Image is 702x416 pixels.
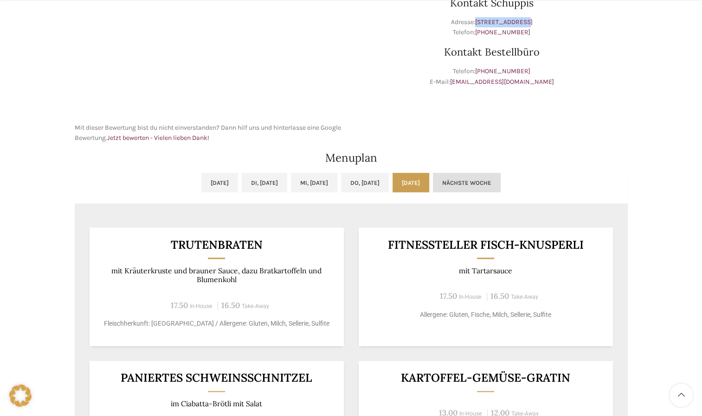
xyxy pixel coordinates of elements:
[356,47,628,57] h3: Kontakt Bestellbüro
[450,78,554,86] a: [EMAIL_ADDRESS][DOMAIN_NAME]
[101,372,332,384] h3: Paniertes Schweinsschnitzel
[221,300,240,310] span: 16.50
[242,173,287,192] a: Di, [DATE]
[107,134,209,142] a: Jetzt bewerten - Vielen lieben Dank!
[490,291,509,301] span: 16.50
[370,310,601,320] p: Allergene: Gluten, Fische, Milch, Sellerie, Sulfite
[75,152,628,164] h2: Menuplan
[190,303,213,309] span: In-House
[370,372,601,384] h3: Kartoffel-Gemüse-Gratin
[101,399,332,408] p: im Ciabatta-Brötli mit Salat
[356,17,628,38] p: Adresse: Telefon:
[440,291,457,301] span: 17.50
[101,266,332,284] p: mit Kräuterkruste und brauner Sauce, dazu Bratkartoffeln und Blumenkohl
[670,384,693,407] a: Scroll to top button
[101,319,332,328] p: Fleischherkunft: [GEOGRAPHIC_DATA] / Allergene: Gluten, Milch, Sellerie, Sulfite
[171,300,188,310] span: 17.50
[291,173,337,192] a: Mi, [DATE]
[370,266,601,275] p: mit Tartarsauce
[475,28,530,36] a: [PHONE_NUMBER]
[393,173,429,192] a: [DATE]
[370,239,601,251] h3: Fitnessteller Fisch-Knusperli
[475,18,533,26] a: [STREET_ADDRESS]
[511,294,538,300] span: Take-Away
[101,239,332,251] h3: Trutenbraten
[201,173,238,192] a: [DATE]
[475,67,530,75] a: [PHONE_NUMBER]
[356,66,628,87] p: Telefon: E-Mail:
[459,294,482,300] span: In-House
[75,123,347,144] p: Mit dieser Bewertung bist du nicht einverstanden? Dann hilf uns und hinterlasse eine Google Bewer...
[433,173,501,192] a: Nächste Woche
[341,173,389,192] a: Do, [DATE]
[242,303,269,309] span: Take-Away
